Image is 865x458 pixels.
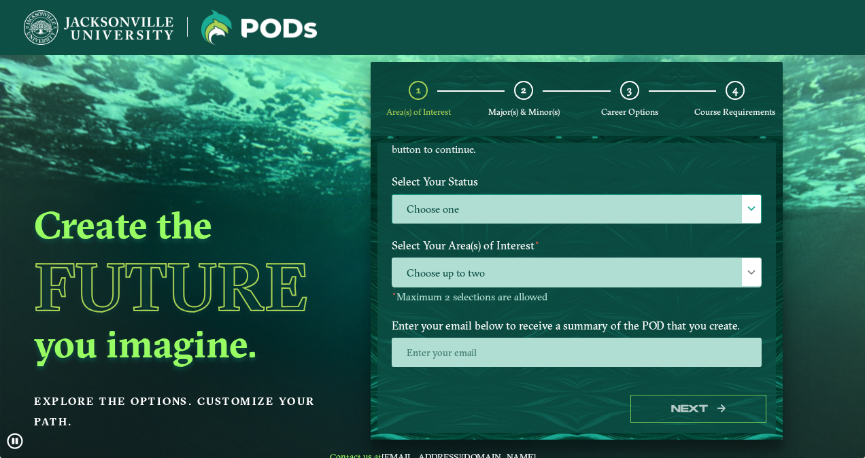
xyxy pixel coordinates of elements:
button: Next [630,395,766,423]
sup: ⋆ [392,289,396,298]
label: Select Your Status [381,169,772,194]
img: Jacksonville University logo [201,10,317,45]
sup: ⋆ [535,237,540,247]
h2: Create the [34,201,338,249]
span: Area(s) of Interest [386,107,451,117]
span: 1 [416,84,421,96]
span: 4 [732,84,738,96]
label: Choose one [392,195,761,224]
img: Jacksonville University logo [24,10,173,45]
label: Select Your Area(s) of Interest [381,233,772,258]
span: 2 [521,84,526,96]
p: Maximum 2 selections are allowed [392,291,762,304]
span: Course Requirements [694,107,775,117]
h1: Future [34,253,338,320]
h2: you imagine. [34,320,338,368]
input: Enter your email [392,338,762,367]
label: Enter your email below to receive a summary of the POD that you create. [381,313,772,338]
span: Major(s) & Minor(s) [488,107,560,117]
p: Explore the options. Customize your path. [34,391,338,432]
span: Career Options [601,107,658,117]
span: 3 [627,84,632,96]
span: Choose up to two [392,258,761,287]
